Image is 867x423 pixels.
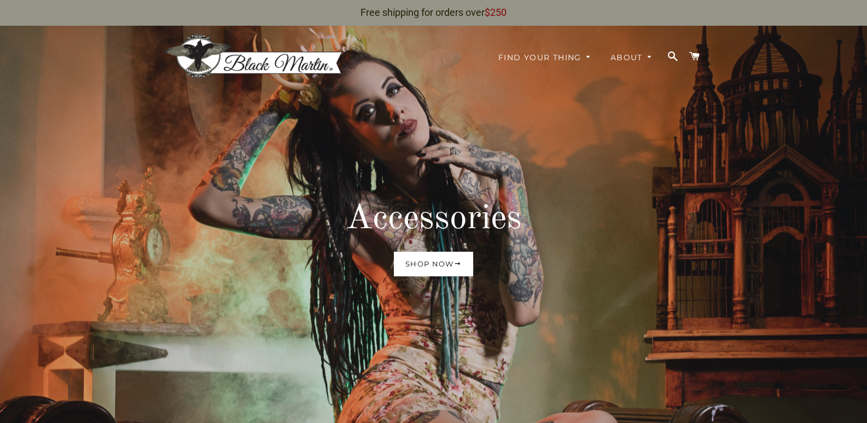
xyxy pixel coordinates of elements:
[82,197,785,241] h2: Accessories
[394,252,473,276] a: Shop now
[163,33,344,80] img: Black Martin
[485,7,490,18] span: $
[490,7,507,18] span: 250
[602,44,661,72] a: About
[490,44,600,72] a: Find Your Thing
